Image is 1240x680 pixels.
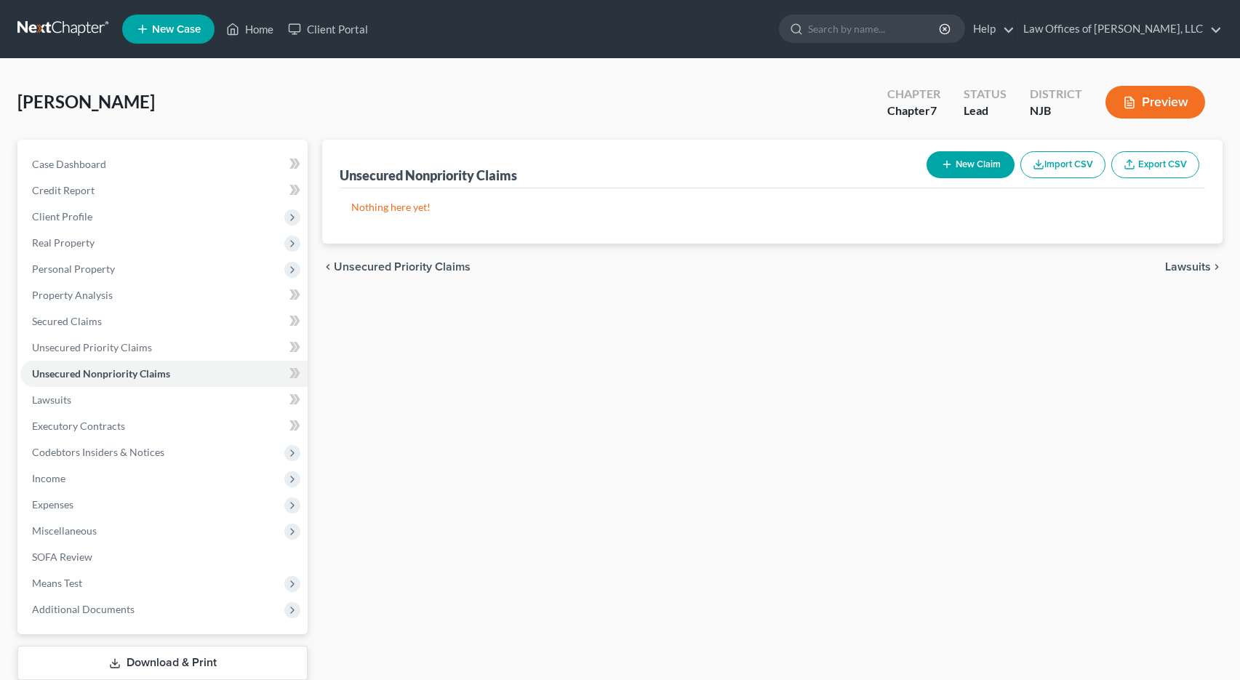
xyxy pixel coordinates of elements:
[152,24,201,35] span: New Case
[20,361,308,387] a: Unsecured Nonpriority Claims
[32,577,82,589] span: Means Test
[32,524,97,537] span: Miscellaneous
[32,472,65,484] span: Income
[32,498,73,511] span: Expenses
[32,603,135,615] span: Additional Documents
[20,177,308,204] a: Credit Report
[32,446,164,458] span: Codebtors Insiders & Notices
[20,335,308,361] a: Unsecured Priority Claims
[1016,16,1222,42] a: Law Offices of [PERSON_NAME], LLC
[20,387,308,413] a: Lawsuits
[966,16,1015,42] a: Help
[20,151,308,177] a: Case Dashboard
[219,16,281,42] a: Home
[1030,86,1082,103] div: District
[1211,261,1223,273] i: chevron_right
[930,103,937,117] span: 7
[32,210,92,223] span: Client Profile
[281,16,375,42] a: Client Portal
[32,341,152,353] span: Unsecured Priority Claims
[1165,261,1211,273] span: Lawsuits
[322,261,334,273] i: chevron_left
[17,646,308,680] a: Download & Print
[808,15,941,42] input: Search by name...
[1105,86,1205,119] button: Preview
[927,151,1015,178] button: New Claim
[1030,103,1082,119] div: NJB
[964,103,1007,119] div: Lead
[334,261,471,273] span: Unsecured Priority Claims
[32,184,95,196] span: Credit Report
[340,167,517,184] div: Unsecured Nonpriority Claims
[887,86,940,103] div: Chapter
[322,261,471,273] button: chevron_left Unsecured Priority Claims
[32,289,113,301] span: Property Analysis
[351,200,1193,215] p: Nothing here yet!
[20,544,308,570] a: SOFA Review
[20,413,308,439] a: Executory Contracts
[32,263,115,275] span: Personal Property
[17,91,155,112] span: [PERSON_NAME]
[964,86,1007,103] div: Status
[32,551,92,563] span: SOFA Review
[1111,151,1199,178] a: Export CSV
[1020,151,1105,178] button: Import CSV
[20,308,308,335] a: Secured Claims
[887,103,940,119] div: Chapter
[1165,261,1223,273] button: Lawsuits chevron_right
[20,282,308,308] a: Property Analysis
[32,393,71,406] span: Lawsuits
[32,315,102,327] span: Secured Claims
[32,367,170,380] span: Unsecured Nonpriority Claims
[32,236,95,249] span: Real Property
[32,420,125,432] span: Executory Contracts
[32,158,106,170] span: Case Dashboard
